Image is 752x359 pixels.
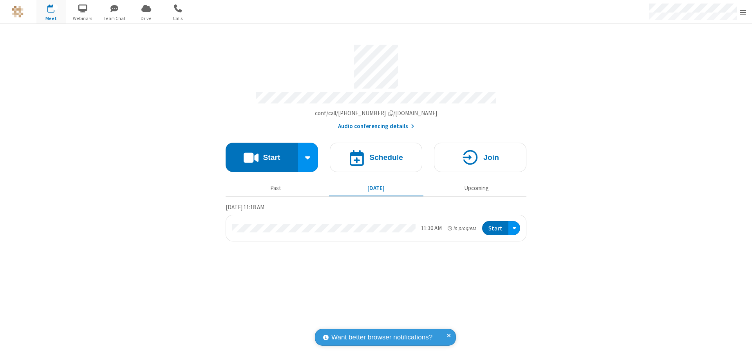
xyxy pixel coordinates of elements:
[482,221,508,236] button: Start
[53,4,58,10] div: 1
[226,203,264,211] span: [DATE] 11:18 AM
[508,221,520,236] div: Open menu
[429,181,524,196] button: Upcoming
[12,6,23,18] img: QA Selenium DO NOT DELETE OR CHANGE
[226,203,526,242] section: Today's Meetings
[330,143,422,172] button: Schedule
[100,15,129,22] span: Team Chat
[226,143,298,172] button: Start
[421,224,442,233] div: 11:30 AM
[226,39,526,131] section: Account details
[483,154,499,161] h4: Join
[315,109,437,118] button: Copy my meeting room linkCopy my meeting room link
[229,181,323,196] button: Past
[329,181,423,196] button: [DATE]
[434,143,526,172] button: Join
[132,15,161,22] span: Drive
[163,15,193,22] span: Calls
[298,143,318,172] div: Start conference options
[315,109,437,117] span: Copy my meeting room link
[263,154,280,161] h4: Start
[331,332,432,343] span: Want better browser notifications?
[36,15,66,22] span: Meet
[338,122,414,131] button: Audio conferencing details
[369,154,403,161] h4: Schedule
[448,225,476,232] em: in progress
[732,339,746,354] iframe: Chat
[68,15,98,22] span: Webinars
